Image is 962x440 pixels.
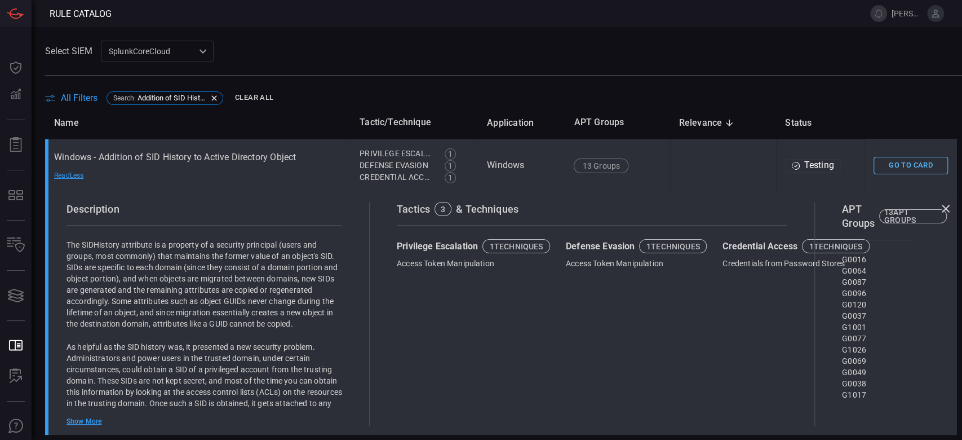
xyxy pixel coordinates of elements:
[2,131,29,159] button: Reports
[2,81,29,108] button: Detections
[54,116,94,130] span: Name
[109,46,196,57] p: SplunkCoreCloud
[842,265,912,276] div: G0064
[842,310,912,322] div: G0037
[884,208,942,224] div: 13 APT GROUPS
[67,239,342,329] p: The SIDHistory attribute is a property of a security principal (users and groups, most commonly) ...
[2,332,29,359] button: Rule Catalog
[397,239,555,253] div: Privilege Escalation
[2,413,29,440] button: Ask Us A Question
[45,139,351,193] td: Windows - Addition of SID History to Active Directory Object
[67,417,342,426] div: Show More
[566,258,711,269] div: Access Token Manipulation
[2,282,29,309] button: Cards
[842,378,912,389] div: G0038
[892,9,923,18] span: [PERSON_NAME][EMAIL_ADDRESS][PERSON_NAME][DOMAIN_NAME]
[351,107,478,139] th: Tactic/Technique
[360,160,432,171] div: Defense Evasion
[785,159,840,173] div: Testing
[842,367,912,378] div: G0049
[45,93,97,103] button: All Filters
[722,258,874,269] div: Credentials from Password Stores
[445,148,456,160] div: 1
[566,239,711,253] div: Defense Evasion
[2,363,29,390] button: ALERT ANALYSIS
[487,116,548,130] span: Application
[397,258,555,269] div: Access Token Manipulation
[842,299,912,310] div: G0120
[2,182,29,209] button: MITRE - Detection Posture
[874,157,948,174] button: Go To Card
[842,355,912,367] div: G0069
[360,148,432,160] div: Privilege Escalation
[574,159,628,173] div: 13 Groups
[2,54,29,81] button: Dashboard
[138,94,208,102] span: Addition of SID History to Active Directory Object
[842,389,912,401] div: G1017
[107,91,223,105] div: Search:Addition of SID History to Active Directory Object
[50,8,112,19] span: Rule Catalog
[54,171,133,180] div: Read Less
[478,139,565,193] td: Windows
[232,89,276,107] button: Clear All
[490,243,543,250] div: 1 techniques
[45,46,92,56] label: Select SIEM
[2,232,29,259] button: Inventory
[360,171,432,183] div: Credential Access
[842,276,912,288] div: G0087
[679,116,737,130] span: Relevance
[842,202,912,231] div: APT Groups
[809,243,862,250] div: 1 techniques
[445,160,456,171] div: 1
[842,322,912,333] div: G1001
[842,333,912,344] div: G0077
[842,288,912,299] div: G0096
[441,205,445,213] div: 3
[842,344,912,355] div: G1026
[842,254,912,265] div: G0016
[61,93,97,103] span: All Filters
[565,107,670,139] th: APT Groups
[646,243,700,250] div: 1 techniques
[445,172,456,183] div: 1
[113,94,136,102] span: Search :
[722,239,874,253] div: Credential Access
[397,202,787,217] div: Tactics & Techniques
[785,116,826,130] span: Status
[67,202,342,217] div: Description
